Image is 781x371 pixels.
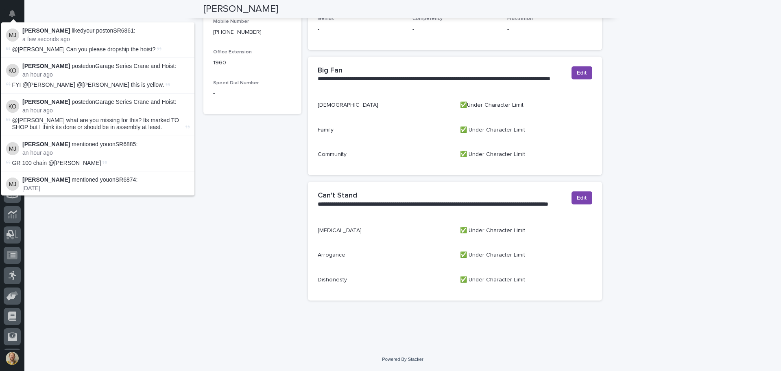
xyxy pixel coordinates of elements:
img: Ken Overmyer [6,64,19,77]
span: Genius [318,16,334,21]
p: [DEMOGRAPHIC_DATA] [318,101,450,110]
button: Edit [572,66,592,79]
strong: [PERSON_NAME] [22,141,70,147]
p: Arrogance [318,251,450,259]
p: - [507,25,592,34]
span: Edit [577,194,587,202]
p: ✅ Under Character Limit [460,126,593,134]
p: an hour ago [22,107,190,114]
span: Competency [412,16,443,21]
span: GR 100 chain @[PERSON_NAME] [12,160,101,166]
p: posted on Garage Series Crane and Hoist : [22,99,190,105]
img: Mike Johnson [6,178,19,191]
p: ✅Under Character Limit [460,101,593,110]
h2: [PERSON_NAME] [203,3,278,15]
p: ✅ Under Character Limit [460,276,593,284]
p: Family [318,126,450,134]
span: @[PERSON_NAME] [12,195,65,202]
p: ✅ Under Character Limit [460,150,593,159]
span: @[PERSON_NAME] Can you please dropship the hoist? [12,46,156,53]
h2: Can't Stand [318,191,357,200]
button: users-avatar [4,350,21,367]
span: FYI @[PERSON_NAME] @[PERSON_NAME] this is yellow. [12,81,164,88]
p: posted on Garage Series Crane and Hoist : [22,63,190,70]
p: - [213,89,292,98]
p: an hour ago [22,149,190,156]
span: Edit [577,69,587,77]
p: ✅ Under Character Limit [460,251,593,259]
img: Ken Overmyer [6,100,19,113]
p: [DATE] [22,185,190,192]
span: @[PERSON_NAME] what are you missing for this? Its marked TO SHOP but I think its done or should b... [12,117,179,130]
p: 1960 [213,59,292,67]
a: Powered By Stacker [382,357,423,362]
p: mentioned you on SR6885 : [22,141,190,148]
strong: [PERSON_NAME] [22,27,70,34]
p: mentioned you on SR6874 : [22,176,190,183]
p: liked your post on SR6861 : [22,27,190,34]
img: Mike Johnson [6,29,19,42]
strong: [PERSON_NAME] [22,63,70,69]
p: Dishonesty [318,276,450,284]
button: Edit [572,191,592,204]
p: an hour ago [22,71,190,78]
div: Notifications [10,10,21,23]
strong: [PERSON_NAME] [22,176,70,183]
span: Mobile Number [213,19,249,24]
p: Community [318,150,450,159]
p: a few seconds ago [22,36,190,43]
img: Mike Johnson [6,142,19,155]
p: ✅ Under Character Limit [460,226,593,235]
span: Office Extension [213,50,252,55]
strong: [PERSON_NAME] [22,99,70,105]
button: Notifications [4,5,21,22]
span: Speed Dial Number [213,81,259,86]
h2: Big Fan [318,66,343,75]
p: - [412,25,497,34]
span: Frustration [507,16,533,21]
p: [MEDICAL_DATA] [318,226,450,235]
a: [PHONE_NUMBER] [213,29,262,35]
p: - [318,25,403,34]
